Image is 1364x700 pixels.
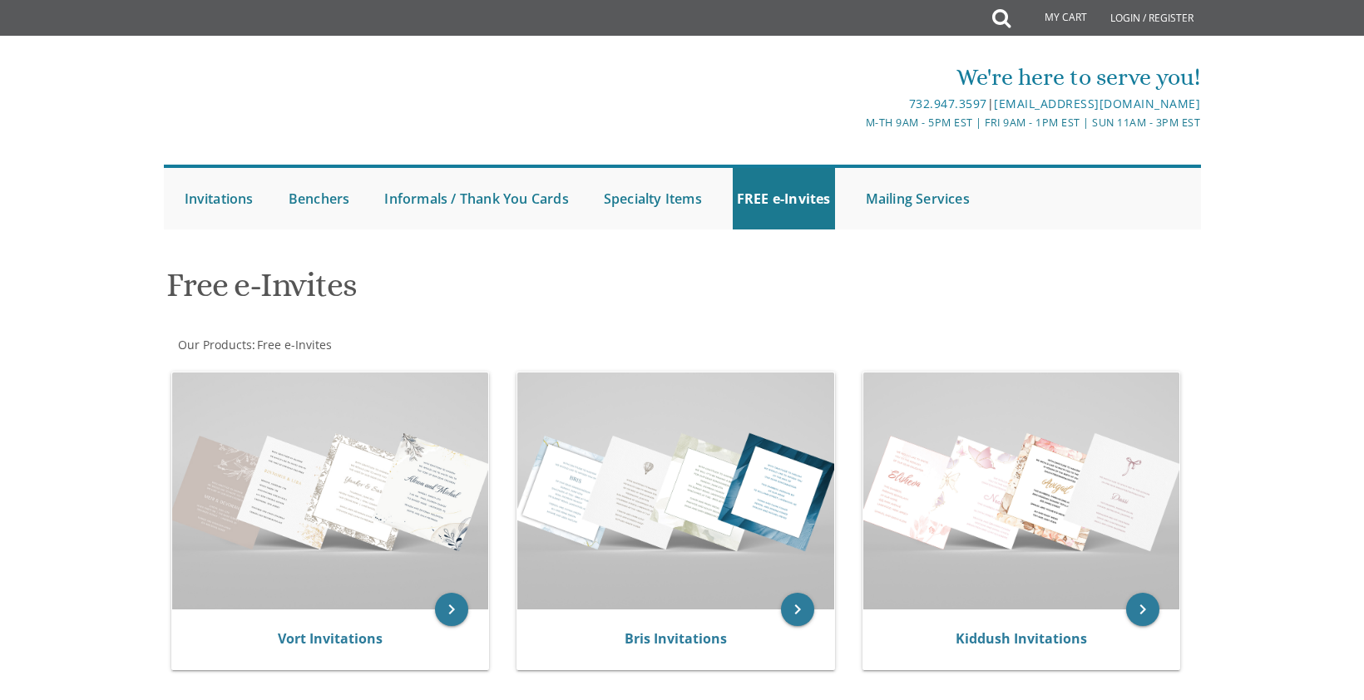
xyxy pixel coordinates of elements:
[1126,593,1159,626] a: keyboard_arrow_right
[380,168,572,229] a: Informals / Thank You Cards
[733,168,835,229] a: FREE e-Invites
[278,629,383,648] a: Vort Invitations
[284,168,354,229] a: Benchers
[862,168,974,229] a: Mailing Services
[994,96,1200,111] a: [EMAIL_ADDRESS][DOMAIN_NAME]
[257,337,332,352] span: Free e-Invites
[1009,2,1099,35] a: My Cart
[164,337,683,353] div: :
[435,593,468,626] a: keyboard_arrow_right
[600,168,706,229] a: Specialty Items
[172,372,489,609] img: Vort Invitations
[863,372,1180,609] img: Kiddush Invitations
[176,337,252,352] a: Our Products
[510,94,1200,114] div: |
[781,593,814,626] a: keyboard_arrow_right
[517,372,834,609] img: Bris Invitations
[255,337,332,352] a: Free e-Invites
[956,629,1087,648] a: Kiddush Invitations
[166,267,845,316] h1: Free e-Invites
[510,61,1200,94] div: We're here to serve you!
[180,168,258,229] a: Invitations
[909,96,987,111] a: 732.947.3597
[625,629,727,648] a: Bris Invitations
[510,114,1200,131] div: M-Th 9am - 5pm EST | Fri 9am - 1pm EST | Sun 11am - 3pm EST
